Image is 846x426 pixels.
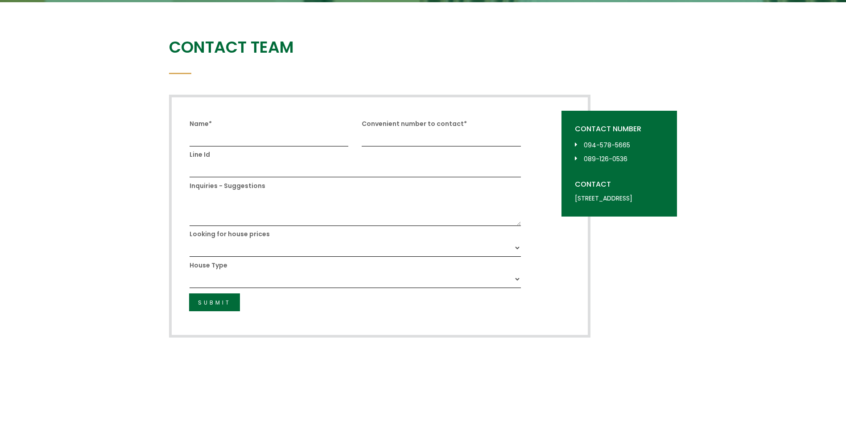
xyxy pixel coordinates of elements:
label: Looking for house prices [190,230,270,239]
a: 094-578-5665 [584,141,630,150]
button: Submit [189,293,240,311]
h5: Contact [575,180,664,189]
label: Name* [190,119,212,129]
h1: Contact Team [169,38,677,57]
label: House Type [190,261,227,270]
label: Inquiries - Suggestions [190,181,265,191]
label: Convenient number to contact* [362,119,467,129]
label: Line Id [190,150,210,159]
span: Submit [198,299,231,306]
h5: Contact Number [575,124,664,134]
div: [STREET_ADDRESS] [575,194,664,203]
a: 089-126-0536 [584,155,627,163]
